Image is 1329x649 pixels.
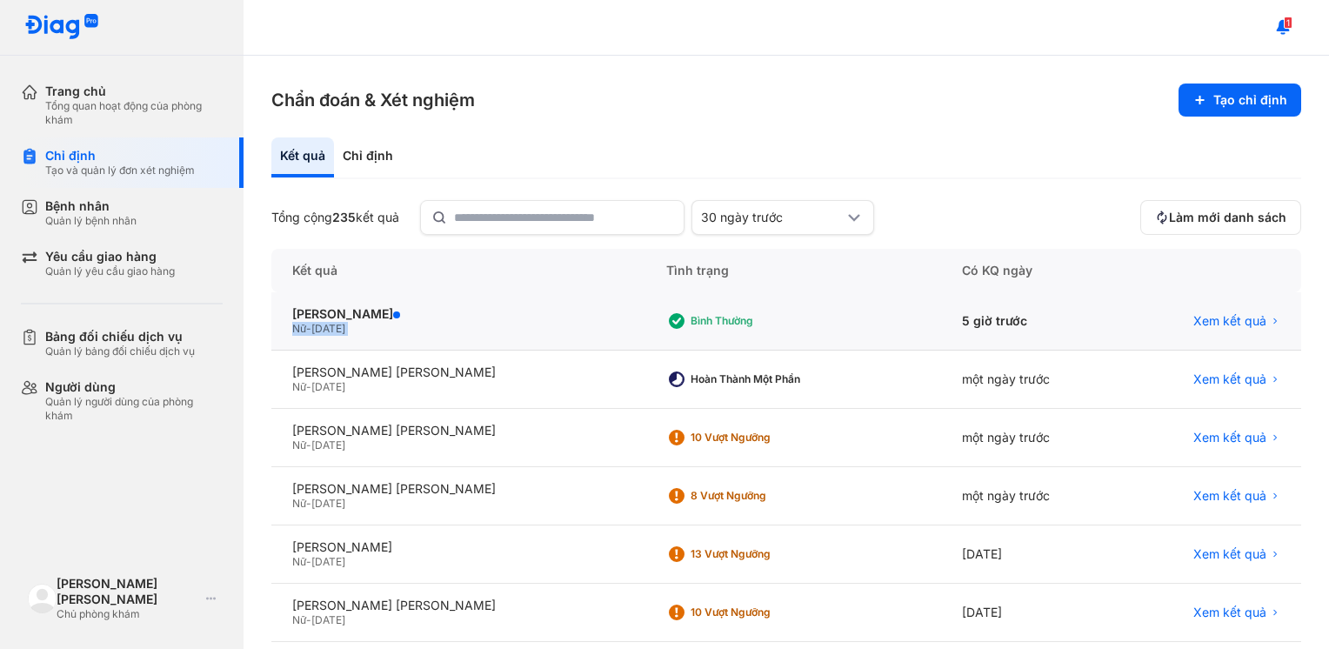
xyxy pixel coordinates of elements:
div: Tạo và quản lý đơn xét nghiệm [45,164,195,177]
div: Tổng quan hoạt động của phòng khám [45,99,223,127]
span: - [306,380,311,393]
h3: Chẩn đoán & Xét nghiệm [271,88,475,112]
span: Nữ [292,497,306,510]
div: Người dùng [45,379,223,395]
div: Tổng cộng kết quả [271,210,399,225]
div: Chủ phòng khám [57,607,199,621]
div: Quản lý yêu cầu giao hàng [45,264,175,278]
button: Tạo chỉ định [1179,84,1301,117]
button: Làm mới danh sách [1140,200,1301,235]
span: 1 [1284,17,1292,29]
div: [DATE] [941,584,1122,642]
div: Yêu cầu giao hàng [45,249,175,264]
div: 10 Vượt ngưỡng [691,606,830,619]
div: [PERSON_NAME] [PERSON_NAME] [292,481,624,497]
div: 8 Vượt ngưỡng [691,489,830,503]
div: [PERSON_NAME] [292,539,624,555]
div: Hoàn thành một phần [691,372,830,386]
span: 235 [332,210,356,224]
div: 10 Vượt ngưỡng [691,431,830,445]
span: Xem kết quả [1193,605,1266,620]
div: Bệnh nhân [45,198,137,214]
div: [PERSON_NAME] [PERSON_NAME] [57,576,199,607]
span: Xem kết quả [1193,371,1266,387]
div: 13 Vượt ngưỡng [691,547,830,561]
span: Nữ [292,613,306,626]
span: Xem kết quả [1193,313,1266,329]
span: [DATE] [311,613,345,626]
div: [PERSON_NAME] [PERSON_NAME] [292,598,624,613]
span: Nữ [292,555,306,568]
div: Kết quả [271,249,645,292]
span: - [306,555,311,568]
span: Xem kết quả [1193,430,1266,445]
div: Có KQ ngày [941,249,1122,292]
div: [PERSON_NAME] [292,306,624,322]
span: [DATE] [311,555,345,568]
div: [PERSON_NAME] [PERSON_NAME] [292,365,624,380]
div: Bình thường [691,314,830,328]
div: Kết quả [271,137,334,177]
span: [DATE] [311,438,345,452]
div: Quản lý bệnh nhân [45,214,137,228]
span: - [306,613,311,626]
div: Tình trạng [645,249,941,292]
span: - [306,322,311,335]
span: Nữ [292,380,306,393]
div: Quản lý bảng đối chiếu dịch vụ [45,345,195,358]
span: Làm mới danh sách [1169,210,1286,225]
span: - [306,497,311,510]
div: Trang chủ [45,84,223,99]
div: Chỉ định [45,148,195,164]
img: logo [28,584,57,612]
span: - [306,438,311,452]
div: một ngày trước [941,409,1122,467]
div: 30 ngày trước [701,210,844,225]
span: Nữ [292,322,306,335]
div: [DATE] [941,525,1122,584]
span: [DATE] [311,497,345,510]
div: Chỉ định [334,137,402,177]
div: một ngày trước [941,467,1122,525]
span: [DATE] [311,322,345,335]
div: 5 giờ trước [941,292,1122,351]
span: [DATE] [311,380,345,393]
div: Quản lý người dùng của phòng khám [45,395,223,423]
span: Xem kết quả [1193,488,1266,504]
div: [PERSON_NAME] [PERSON_NAME] [292,423,624,438]
span: Nữ [292,438,306,452]
div: Bảng đối chiếu dịch vụ [45,329,195,345]
img: logo [24,14,99,41]
span: Xem kết quả [1193,546,1266,562]
div: một ngày trước [941,351,1122,409]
